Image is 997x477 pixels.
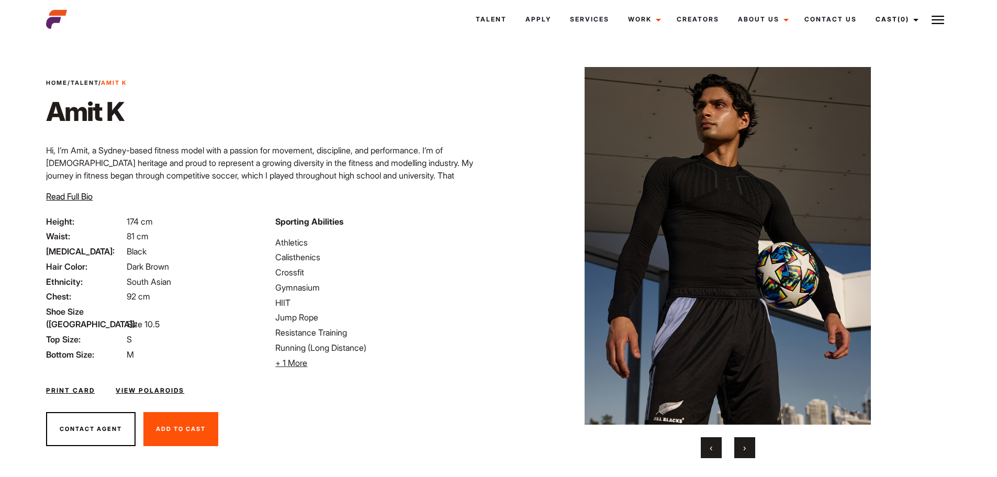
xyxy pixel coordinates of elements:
a: Work [619,5,667,34]
span: Ethnicity: [46,275,125,288]
span: 92 cm [127,291,150,302]
h1: Amit K [46,96,127,127]
li: Calisthenics [275,251,492,263]
img: cropped-aefm-brand-fav-22-square.png [46,9,67,30]
span: M [127,349,134,360]
strong: Amit K [101,79,127,86]
a: Apply [516,5,561,34]
li: HIIT [275,296,492,309]
li: Jump Rope [275,311,492,324]
span: Bottom Size: [46,348,125,361]
span: South Asian [127,276,171,287]
a: Home [46,79,68,86]
a: Talent [466,5,516,34]
span: Shoe Size ([GEOGRAPHIC_DATA]): [46,305,125,330]
span: + 1 More [275,358,307,368]
button: Contact Agent [46,412,136,447]
a: Print Card [46,386,95,395]
p: Hi, I’m Amit, a Sydney-based fitness model with a passion for movement, discipline, and performan... [46,144,492,194]
button: Read Full Bio [46,190,93,203]
span: Dark Brown [127,261,169,272]
span: [MEDICAL_DATA]: [46,245,125,258]
span: Add To Cast [156,425,206,432]
span: Top Size: [46,333,125,346]
span: Hair Color: [46,260,125,273]
li: Athletics [275,236,492,249]
a: About Us [729,5,795,34]
li: Resistance Training [275,326,492,339]
span: 81 cm [127,231,149,241]
span: S [127,334,132,345]
span: Size 10.5 [127,319,160,329]
a: Creators [667,5,729,34]
li: Gymnasium [275,281,492,294]
button: Add To Cast [143,412,218,447]
span: / / [46,79,127,87]
span: Height: [46,215,125,228]
span: Black [127,246,147,257]
img: Burger icon [932,14,944,26]
span: (0) [898,15,909,23]
li: Running (Long Distance) [275,341,492,354]
a: View Polaroids [116,386,184,395]
span: 174 cm [127,216,153,227]
li: Crossfit [275,266,492,279]
span: Chest: [46,290,125,303]
a: Services [561,5,619,34]
a: Talent [71,79,98,86]
span: Waist: [46,230,125,242]
span: Read Full Bio [46,191,93,202]
strong: Sporting Abilities [275,216,343,227]
span: Next [743,442,746,453]
a: Contact Us [795,5,866,34]
span: Previous [710,442,712,453]
a: Cast(0) [866,5,925,34]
